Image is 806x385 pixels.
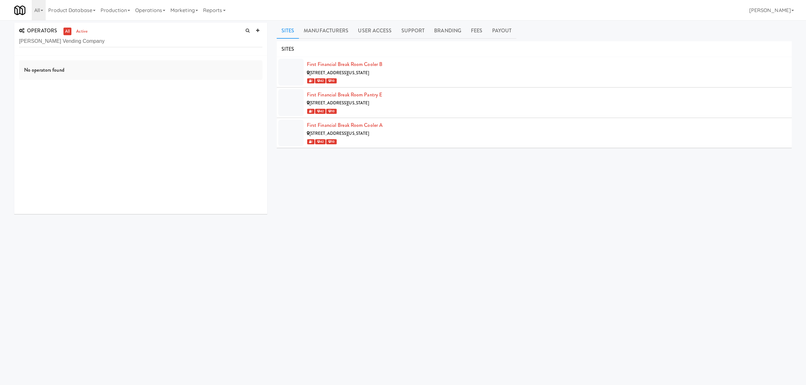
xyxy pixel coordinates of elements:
[19,27,57,34] span: OPERATORS
[315,139,326,144] span: 42
[326,78,336,83] span: 10
[397,23,430,39] a: Support
[63,28,71,36] a: all
[307,139,314,144] span: 1
[326,139,336,144] span: 10
[307,61,383,68] a: First Financial Break Room Cooler B
[309,130,369,136] span: [STREET_ADDRESS][US_STATE]
[309,70,369,76] span: [STREET_ADDRESS][US_STATE]
[307,78,314,83] span: 1
[19,60,262,80] div: No operators found
[307,91,382,98] a: First Financial Break Room Pantry E
[429,23,466,39] a: Branding
[307,121,383,129] a: First Financial Break Room Cooler A
[277,23,299,39] a: Sites
[14,5,25,16] img: Micromart
[353,23,396,39] a: User Access
[281,45,294,53] span: SITES
[315,78,326,83] span: 42
[487,23,517,39] a: Payout
[326,109,336,114] span: 10
[466,23,487,39] a: Fees
[309,100,369,106] span: [STREET_ADDRESS][US_STATE]
[315,109,326,114] span: 42
[19,36,262,47] input: Search Operator
[75,28,89,36] a: active
[299,23,353,39] a: Manufacturers
[307,109,314,114] span: 1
